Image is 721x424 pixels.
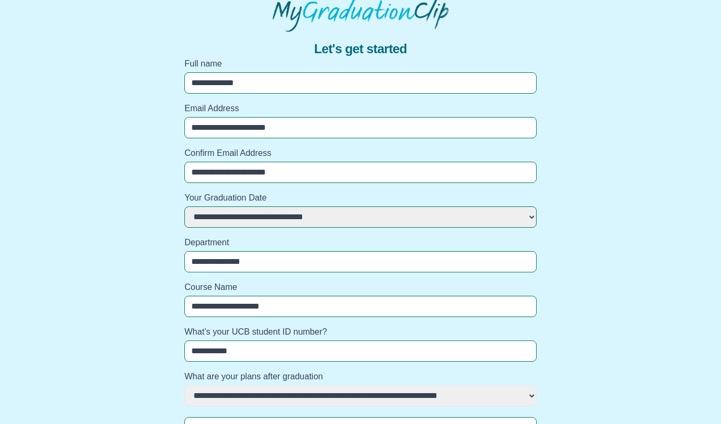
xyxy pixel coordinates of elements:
[314,40,407,57] span: Let's get started
[184,281,537,294] label: Course Name
[184,102,537,115] label: Email Address
[184,192,537,204] label: Your Graduation Date
[184,326,537,338] label: What’s your UCB student ID number?
[184,236,537,249] label: Department
[184,57,537,70] label: Full name
[184,370,537,383] label: What are your plans after graduation
[184,147,537,160] label: Confirm Email Address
